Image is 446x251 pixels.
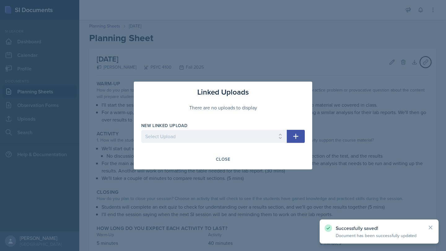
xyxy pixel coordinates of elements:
[216,157,230,162] div: Close
[336,225,422,231] p: Successfully saved!
[212,154,234,164] button: Close
[336,232,422,239] p: Document has been successfully updated
[197,87,249,98] h3: Linked Uploads
[141,98,305,117] div: There are no uploads to display
[141,122,187,129] label: New Linked Upload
